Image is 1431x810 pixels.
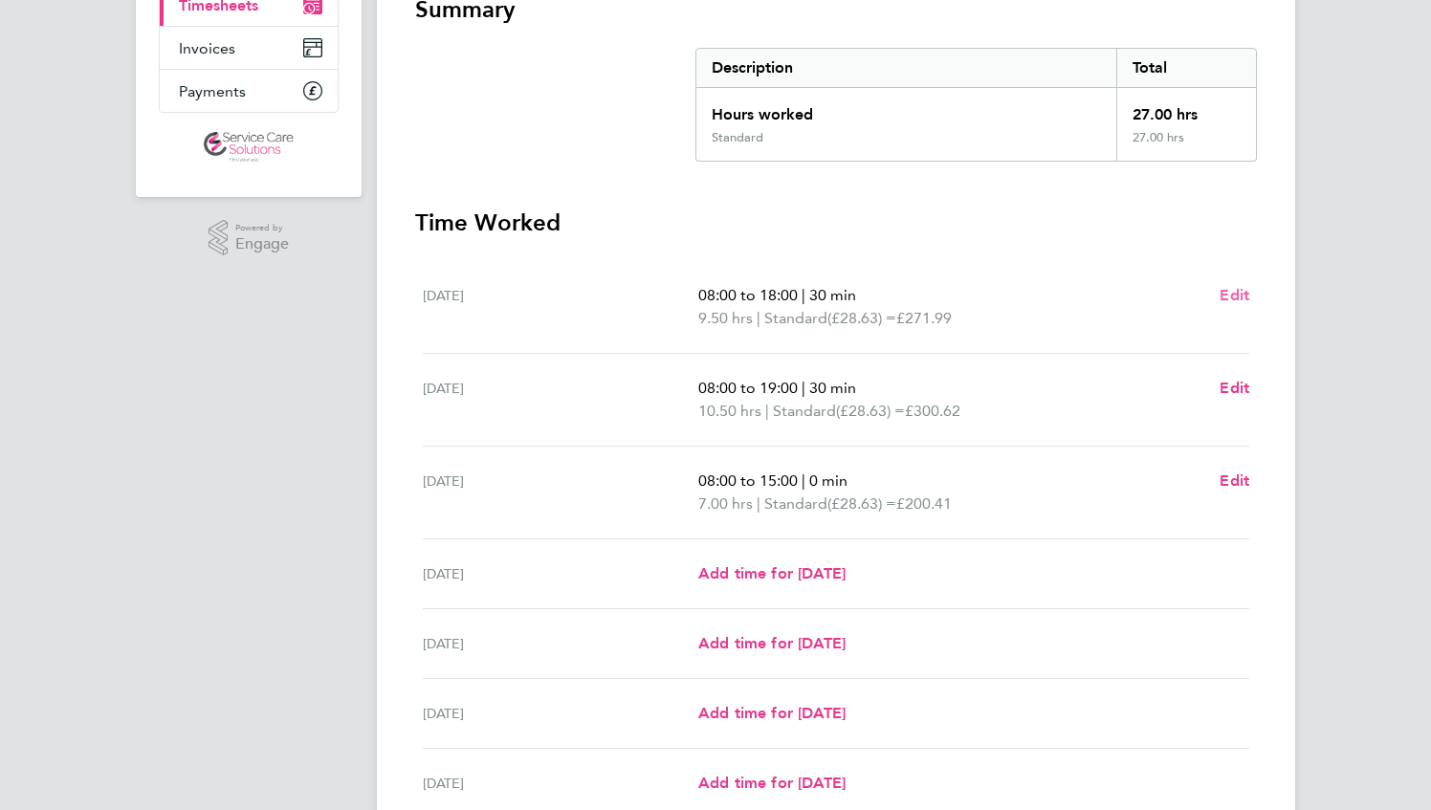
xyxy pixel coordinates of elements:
[764,307,827,330] span: Standard
[802,379,805,397] span: |
[698,632,846,655] a: Add time for [DATE]
[802,286,805,304] span: |
[765,402,769,420] span: |
[802,471,805,490] span: |
[1220,471,1249,490] span: Edit
[757,494,760,513] span: |
[423,702,698,725] div: [DATE]
[423,772,698,795] div: [DATE]
[773,400,836,423] span: Standard
[1220,286,1249,304] span: Edit
[698,562,846,585] a: Add time for [DATE]
[809,379,856,397] span: 30 min
[160,27,338,69] a: Invoices
[905,402,960,420] span: £300.62
[695,48,1257,162] div: Summary
[764,493,827,515] span: Standard
[809,471,848,490] span: 0 min
[712,130,763,145] div: Standard
[698,702,846,725] a: Add time for [DATE]
[698,309,753,327] span: 9.50 hrs
[423,470,698,515] div: [DATE]
[1116,130,1256,161] div: 27.00 hrs
[179,82,246,100] span: Payments
[1116,88,1256,130] div: 27.00 hrs
[698,494,753,513] span: 7.00 hrs
[836,402,905,420] span: (£28.63) =
[827,309,896,327] span: (£28.63) =
[696,88,1116,130] div: Hours worked
[896,309,952,327] span: £271.99
[827,494,896,513] span: (£28.63) =
[698,286,798,304] span: 08:00 to 18:00
[896,494,952,513] span: £200.41
[209,220,290,256] a: Powered byEngage
[159,132,339,163] a: Go to home page
[696,49,1116,87] div: Description
[423,562,698,585] div: [DATE]
[698,564,846,582] span: Add time for [DATE]
[1220,470,1249,493] a: Edit
[1116,49,1256,87] div: Total
[698,704,846,722] span: Add time for [DATE]
[698,402,761,420] span: 10.50 hrs
[179,39,235,57] span: Invoices
[235,220,289,236] span: Powered by
[698,379,798,397] span: 08:00 to 19:00
[809,286,856,304] span: 30 min
[415,208,1257,238] h3: Time Worked
[160,70,338,112] a: Payments
[235,236,289,252] span: Engage
[1220,377,1249,400] a: Edit
[423,284,698,330] div: [DATE]
[757,309,760,327] span: |
[698,772,846,795] a: Add time for [DATE]
[698,774,846,792] span: Add time for [DATE]
[423,377,698,423] div: [DATE]
[423,632,698,655] div: [DATE]
[698,634,846,652] span: Add time for [DATE]
[698,471,798,490] span: 08:00 to 15:00
[1220,379,1249,397] span: Edit
[204,132,294,163] img: servicecare-logo-retina.png
[1220,284,1249,307] a: Edit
